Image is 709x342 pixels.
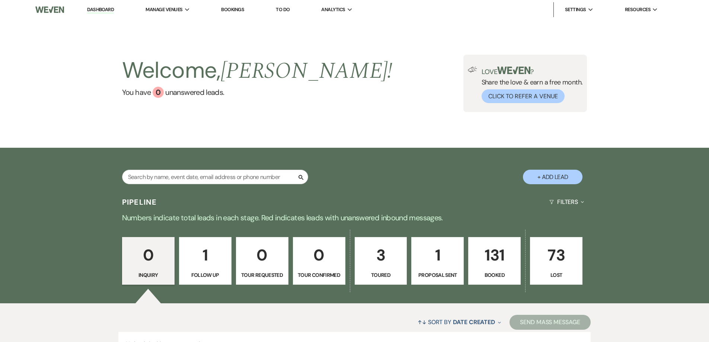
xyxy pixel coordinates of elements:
span: Manage Venues [146,6,182,13]
a: 0Inquiry [122,237,175,285]
p: Lost [535,271,578,279]
a: 3Toured [355,237,407,285]
p: Proposal Sent [416,271,459,279]
button: Filters [546,192,587,212]
span: Settings [565,6,586,13]
a: 1Follow Up [179,237,231,285]
p: Love ? [482,67,583,75]
p: 0 [298,243,341,268]
p: 0 [127,243,170,268]
p: 0 [241,243,284,268]
p: Booked [473,271,516,279]
h3: Pipeline [122,197,157,207]
button: Send Mass Message [510,315,591,330]
div: Share the love & earn a free month. [477,67,583,103]
button: Sort By Date Created [415,312,504,332]
p: 1 [184,243,227,268]
p: Inquiry [127,271,170,279]
a: 0Tour Confirmed [293,237,345,285]
img: Weven Logo [35,2,64,17]
a: Bookings [221,6,244,13]
p: Numbers indicate total leads in each stage. Red indicates leads with unanswered inbound messages. [87,212,623,224]
button: Click to Refer a Venue [482,89,565,103]
p: Follow Up [184,271,227,279]
a: To Do [276,6,290,13]
a: 131Booked [468,237,521,285]
p: 73 [535,243,578,268]
p: 3 [360,243,402,268]
p: 1 [416,243,459,268]
p: Toured [360,271,402,279]
span: Date Created [453,318,495,326]
div: 0 [153,87,164,98]
span: Analytics [321,6,345,13]
img: loud-speaker-illustration.svg [468,67,477,73]
span: [PERSON_NAME] ! [221,54,393,88]
a: 0Tour Requested [236,237,288,285]
a: 1Proposal Sent [411,237,464,285]
button: + Add Lead [523,170,582,184]
a: 73Lost [530,237,582,285]
img: weven-logo-green.svg [497,67,530,74]
p: Tour Confirmed [298,271,341,279]
span: ↑↓ [418,318,427,326]
p: 131 [473,243,516,268]
input: Search by name, event date, email address or phone number [122,170,308,184]
span: Resources [625,6,651,13]
p: Tour Requested [241,271,284,279]
a: Dashboard [87,6,114,13]
a: You have 0 unanswered leads. [122,87,393,98]
h2: Welcome, [122,55,393,87]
